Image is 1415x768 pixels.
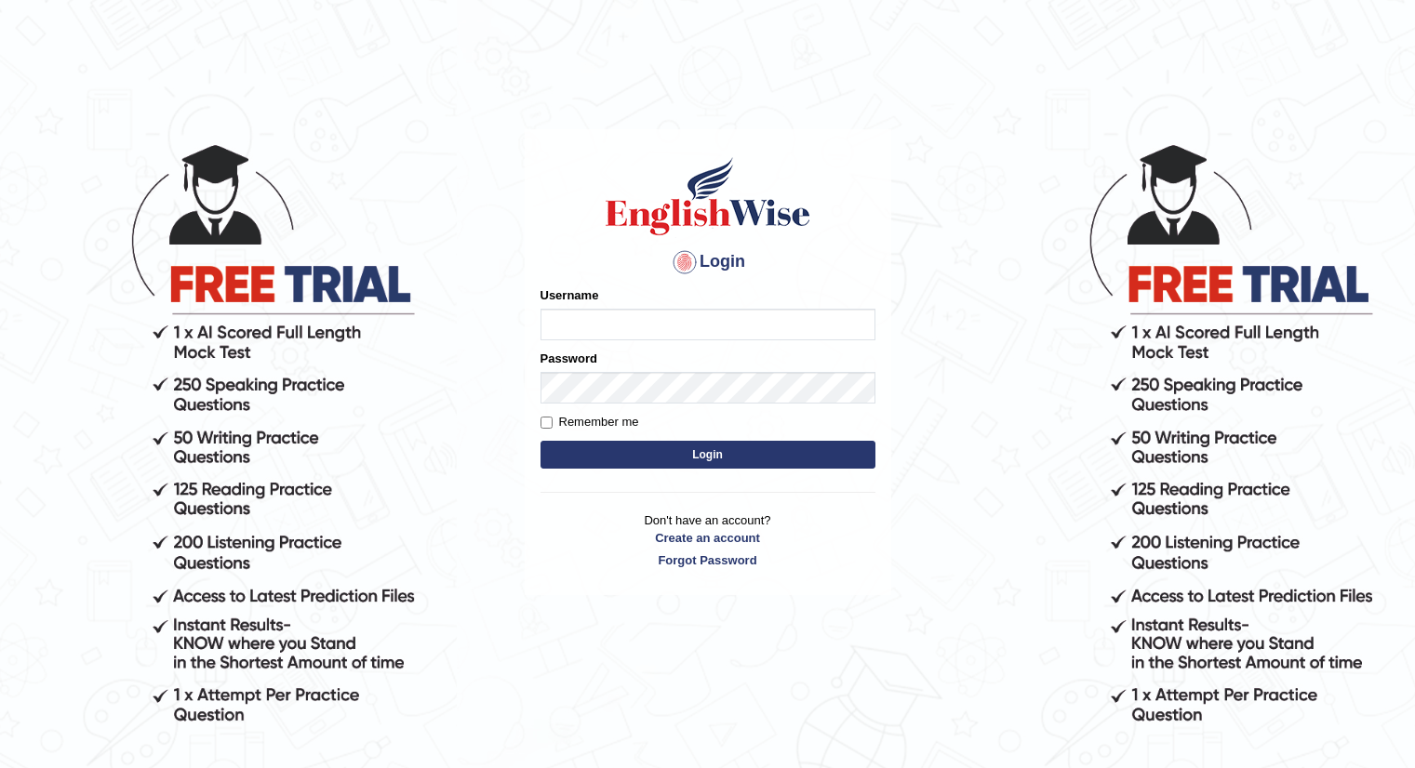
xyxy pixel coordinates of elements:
label: Username [541,286,599,304]
img: Logo of English Wise sign in for intelligent practice with AI [602,154,814,238]
p: Don't have an account? [541,511,875,569]
a: Forgot Password [541,551,875,569]
button: Login [541,441,875,469]
label: Remember me [541,413,639,431]
h4: Login [541,247,875,277]
label: Password [541,350,597,367]
input: Remember me [541,417,553,429]
a: Create an account [541,529,875,547]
